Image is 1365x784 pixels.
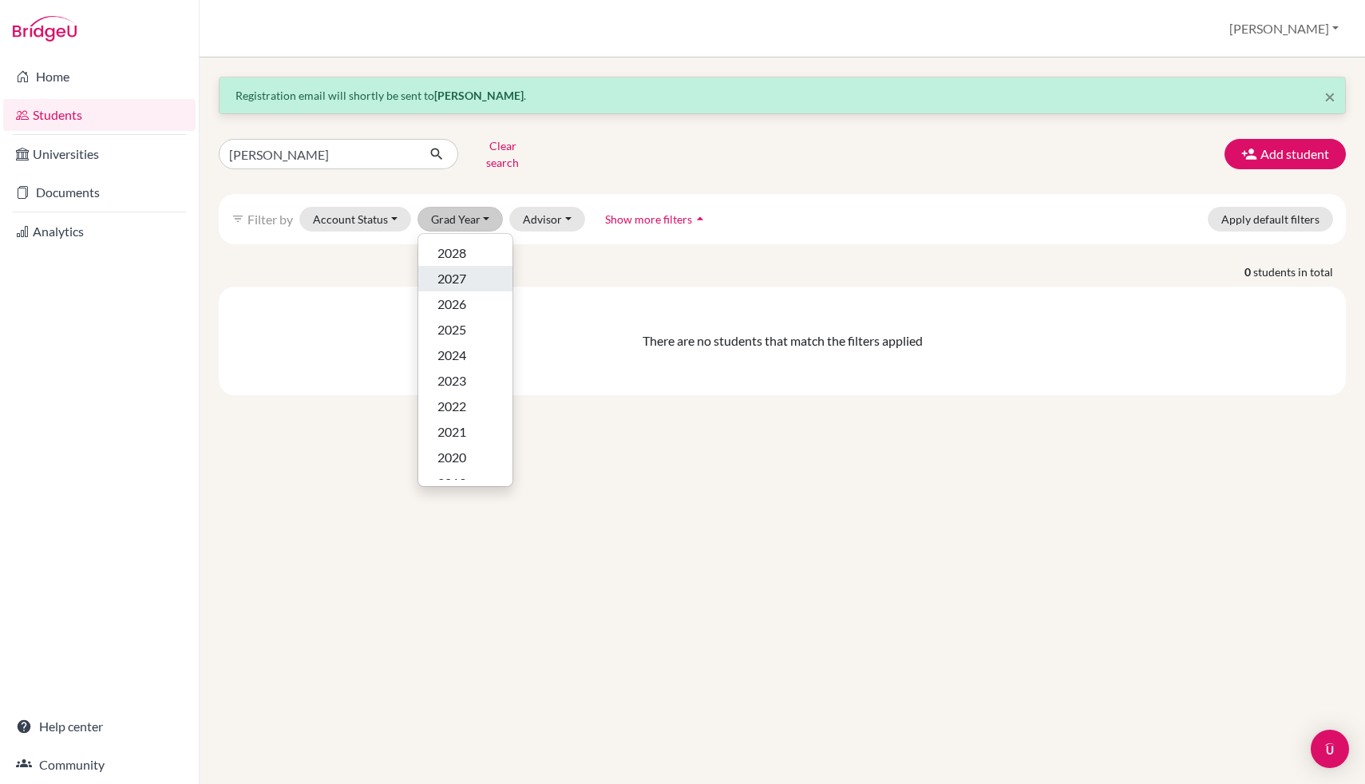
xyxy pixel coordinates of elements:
img: Bridge-U [13,16,77,42]
span: Filter by [247,212,293,227]
a: Analytics [3,216,196,247]
strong: [PERSON_NAME] [434,89,524,102]
div: Grad Year [417,233,513,487]
button: 2019 [418,470,512,496]
i: filter_list [231,212,244,225]
span: 2027 [437,269,466,288]
button: 2024 [418,343,512,368]
a: Documents [3,176,196,208]
button: Show more filtersarrow_drop_up [591,207,722,232]
button: 2021 [418,419,512,445]
button: 2023 [418,368,512,394]
button: 2027 [418,266,512,291]
a: Help center [3,711,196,742]
button: 2025 [418,317,512,343]
span: × [1324,85,1335,108]
span: 2026 [437,295,466,314]
button: 2022 [418,394,512,419]
p: Registration email will shortly be sent to . [235,87,1329,104]
button: Close [1324,87,1335,106]
button: 2020 [418,445,512,470]
button: Account Status [299,207,411,232]
button: Grad Year [417,207,504,232]
button: Advisor [509,207,585,232]
span: 2022 [437,397,466,416]
button: Apply default filters [1208,207,1333,232]
input: Find student by name... [219,139,417,169]
a: Universities [3,138,196,170]
span: 2020 [437,448,466,467]
span: 2028 [437,244,466,263]
a: Home [3,61,196,93]
strong: 0 [1244,263,1253,280]
span: 2024 [437,346,466,365]
i: arrow_drop_up [692,211,708,227]
span: students in total [1253,263,1346,280]
div: There are no students that match the filters applied [231,331,1333,350]
button: Clear search [458,133,547,175]
span: 2025 [437,320,466,339]
a: Students [3,99,196,131]
span: 2021 [437,422,466,441]
button: Add student [1225,139,1346,169]
button: 2028 [418,240,512,266]
span: Show more filters [605,212,692,226]
div: Open Intercom Messenger [1311,730,1349,768]
button: 2026 [418,291,512,317]
button: [PERSON_NAME] [1222,14,1346,44]
span: 2019 [437,473,466,493]
a: Community [3,749,196,781]
span: 2023 [437,371,466,390]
